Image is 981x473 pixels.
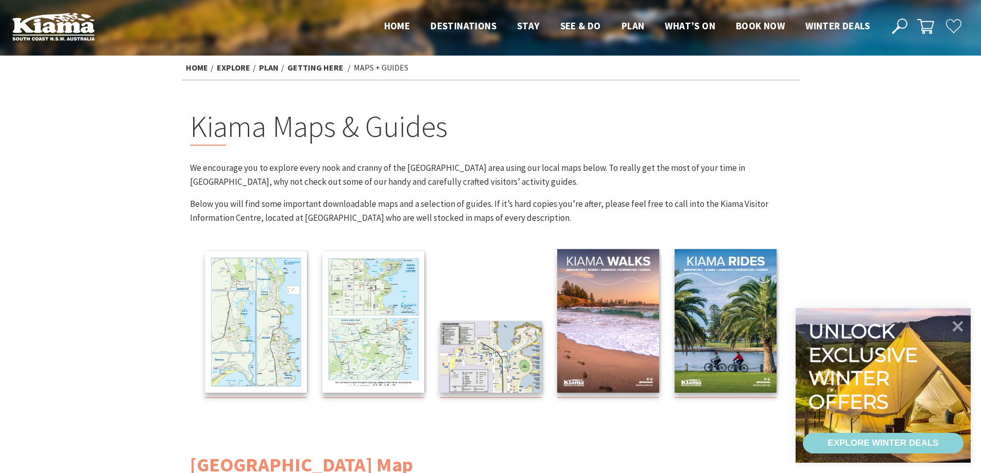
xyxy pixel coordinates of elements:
[217,62,250,73] a: Explore
[431,20,496,32] span: Destinations
[322,251,424,393] img: Kiama Regional Map
[622,20,645,32] span: Plan
[736,20,785,32] span: Book now
[190,197,791,225] p: Below you will find some important downloadable maps and a selection of guides. If it’s hard copi...
[557,249,659,398] a: Kiama Walks Guide
[675,249,777,393] img: Kiama Cycling Guide
[354,61,408,75] li: Maps + Guides
[374,18,880,35] nav: Main Menu
[205,251,307,397] a: Kiama Townships Map
[828,433,938,453] div: EXPLORE WINTER DEALS
[190,161,791,189] p: We encourage you to explore every nook and cranny of the [GEOGRAPHIC_DATA] area using our local m...
[12,12,95,41] img: Kiama Logo
[287,62,343,73] a: Getting Here
[186,62,208,73] a: Home
[322,251,424,397] a: Kiama Regional Map
[803,433,963,453] a: EXPLORE WINTER DEALS
[384,20,410,32] span: Home
[557,249,659,393] img: Kiama Walks Guide
[675,249,777,398] a: Kiama Cycling Guide
[440,321,542,393] img: Kiama Mobility Map
[665,20,715,32] span: What’s On
[805,20,870,32] span: Winter Deals
[190,109,791,146] h2: Kiama Maps & Guides
[259,62,279,73] a: Plan
[440,321,542,398] a: Kiama Mobility Map
[808,320,922,413] div: Unlock exclusive winter offers
[560,20,601,32] span: See & Do
[517,20,540,32] span: Stay
[205,251,307,393] img: Kiama Townships Map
